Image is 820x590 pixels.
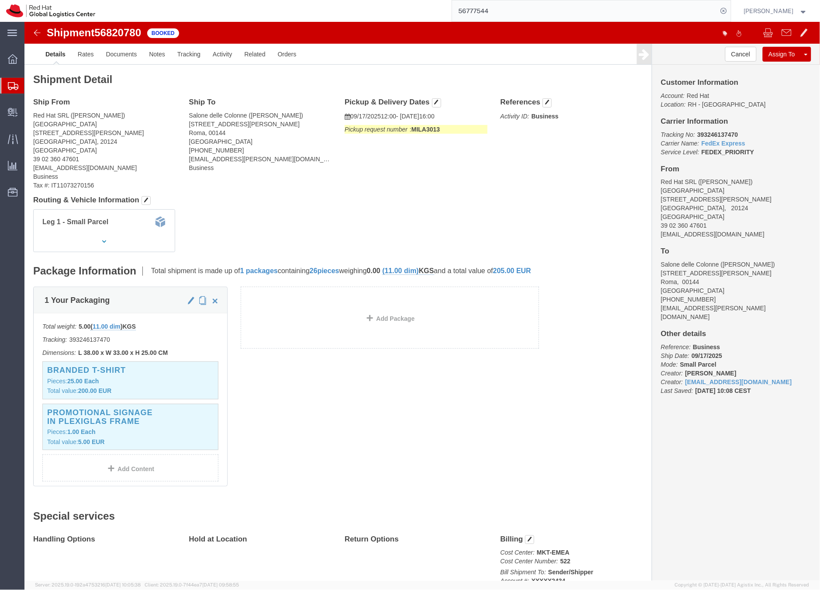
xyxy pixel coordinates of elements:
span: [DATE] 09:58:55 [202,583,239,588]
span: Client: 2025.19.0-7f44ea7 [145,583,239,588]
button: [PERSON_NAME] [744,6,808,16]
span: [DATE] 10:05:38 [105,583,141,588]
span: Sona Mala [744,6,794,16]
span: Copyright © [DATE]-[DATE] Agistix Inc., All Rights Reserved [675,582,810,589]
iframe: FS Legacy Container [24,22,820,581]
input: Search for shipment number, reference number [452,0,718,21]
img: logo [6,4,95,17]
span: Server: 2025.19.0-192a4753216 [35,583,141,588]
